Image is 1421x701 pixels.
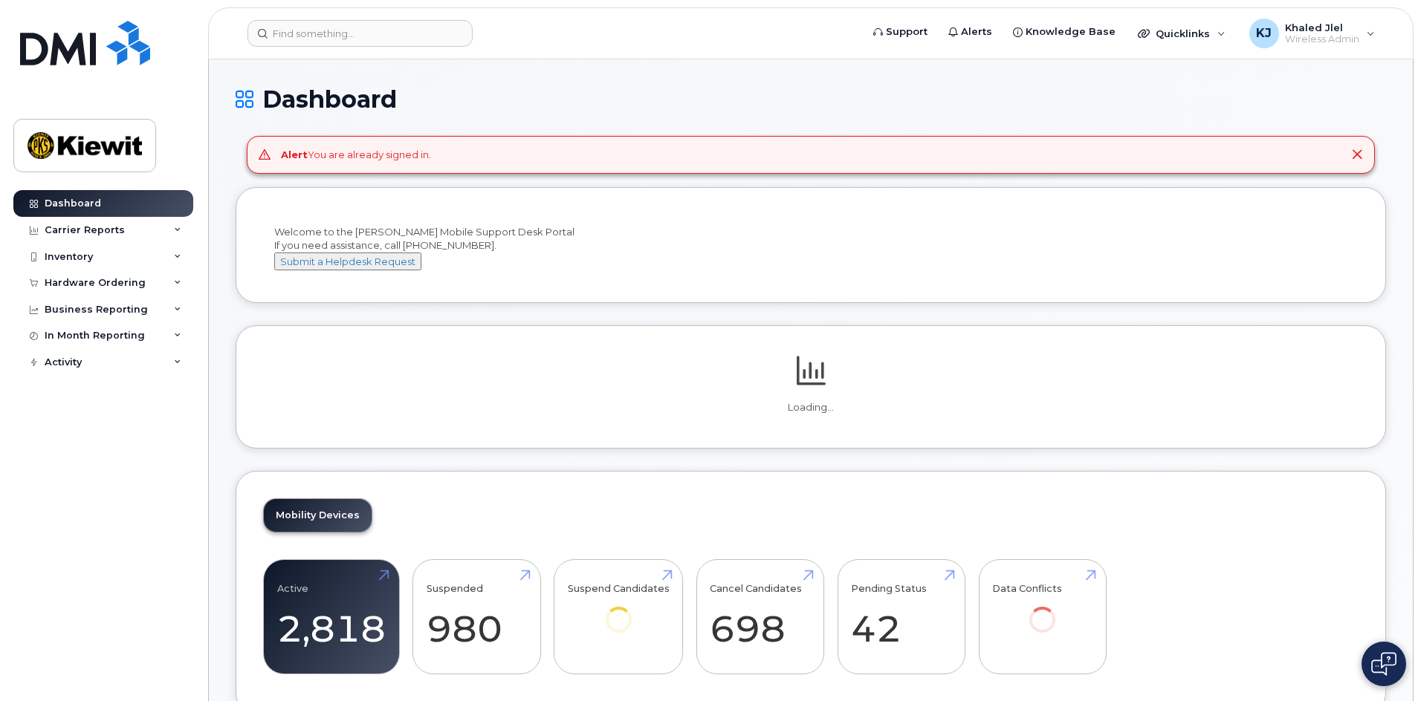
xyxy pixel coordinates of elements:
[277,568,386,666] a: Active 2,818
[281,149,308,160] strong: Alert
[274,252,421,271] button: Submit a Helpdesk Request
[710,568,810,666] a: Cancel Candidates 698
[274,255,421,267] a: Submit a Helpdesk Request
[281,148,431,162] div: You are already signed in.
[263,401,1359,414] p: Loading...
[264,499,372,532] a: Mobility Devices
[568,568,670,653] a: Suspend Candidates
[1371,652,1396,676] img: Open chat
[236,86,1386,112] h1: Dashboard
[427,568,527,666] a: Suspended 980
[274,225,1347,271] div: Welcome to the [PERSON_NAME] Mobile Support Desk Portal If you need assistance, call [PHONE_NUMBER].
[851,568,951,666] a: Pending Status 42
[992,568,1093,653] a: Data Conflicts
